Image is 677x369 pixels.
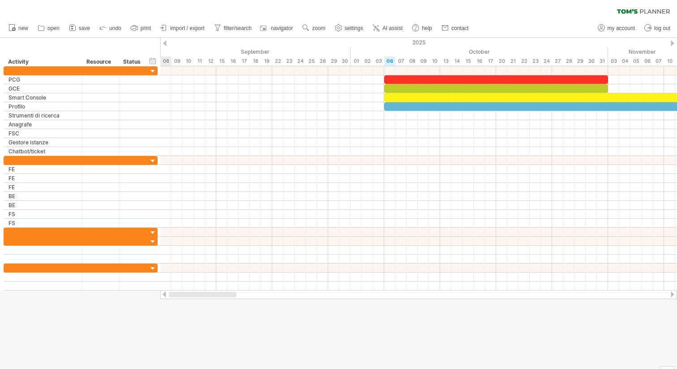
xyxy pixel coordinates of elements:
span: log out [654,25,670,31]
a: save [67,22,93,34]
span: contact [451,25,469,31]
div: Thursday, 6 November 2025 [642,56,653,66]
span: undo [109,25,121,31]
div: Monday, 6 October 2025 [384,56,395,66]
div: FE [9,165,77,174]
span: import / export [170,25,205,31]
div: Strumenti di ricerca [9,111,77,120]
div: Monday, 29 September 2025 [328,56,339,66]
span: filter/search [224,25,252,31]
div: Monday, 8 September 2025 [160,56,171,66]
a: AI assist [370,22,405,34]
div: Wednesday, 10 September 2025 [183,56,194,66]
div: BE [9,192,77,200]
a: navigator [259,22,296,34]
div: FE [9,174,77,182]
div: Wednesday, 5 November 2025 [630,56,642,66]
div: Tuesday, 7 October 2025 [395,56,407,66]
div: Thursday, 25 September 2025 [306,56,317,66]
div: BE [9,201,77,209]
span: open [47,25,60,31]
div: Thursday, 16 October 2025 [474,56,485,66]
div: Monday, 27 October 2025 [552,56,563,66]
span: help [422,25,432,31]
div: Wednesday, 1 October 2025 [351,56,362,66]
span: save [79,25,90,31]
div: Friday, 19 September 2025 [261,56,272,66]
span: zoom [312,25,325,31]
a: my account [596,22,638,34]
div: PCG [9,75,77,84]
div: FS [9,210,77,218]
a: filter/search [212,22,254,34]
div: Thursday, 11 September 2025 [194,56,205,66]
div: Monday, 20 October 2025 [496,56,507,66]
div: Thursday, 18 September 2025 [250,56,261,66]
div: Monday, 13 October 2025 [440,56,451,66]
div: Friday, 10 October 2025 [429,56,440,66]
div: Wednesday, 29 October 2025 [574,56,586,66]
span: navigator [271,25,293,31]
a: print [129,22,154,34]
a: undo [97,22,124,34]
div: Friday, 26 September 2025 [317,56,328,66]
div: Friday, 3 October 2025 [373,56,384,66]
div: Friday, 7 November 2025 [653,56,664,66]
div: Wednesday, 17 September 2025 [239,56,250,66]
div: Friday, 24 October 2025 [541,56,552,66]
div: Monday, 3 November 2025 [608,56,619,66]
div: Thursday, 23 October 2025 [530,56,541,66]
div: Tuesday, 4 November 2025 [619,56,630,66]
span: settings [345,25,363,31]
div: Wednesday, 8 October 2025 [407,56,418,66]
div: Wednesday, 15 October 2025 [463,56,474,66]
a: help [410,22,435,34]
div: GCE [9,84,77,93]
div: Monday, 15 September 2025 [216,56,227,66]
div: Friday, 31 October 2025 [597,56,608,66]
div: Monday, 10 November 2025 [664,56,675,66]
a: settings [333,22,366,34]
div: Wednesday, 24 September 2025 [295,56,306,66]
span: print [141,25,151,31]
div: Thursday, 9 October 2025 [418,56,429,66]
div: Tuesday, 9 September 2025 [171,56,183,66]
a: new [6,22,31,34]
div: Friday, 12 September 2025 [205,56,216,66]
div: Resource [86,57,114,66]
a: zoom [300,22,328,34]
div: Wednesday, 22 October 2025 [518,56,530,66]
a: import / export [158,22,207,34]
div: Tuesday, 28 October 2025 [563,56,574,66]
div: September 2025 [104,47,351,56]
div: Anagrafe [9,120,77,129]
div: October 2025 [351,47,608,56]
div: FE [9,183,77,191]
div: Smart Console [9,93,77,102]
div: Monday, 22 September 2025 [272,56,283,66]
div: Tuesday, 14 October 2025 [451,56,463,66]
div: Tuesday, 30 September 2025 [339,56,351,66]
a: open [35,22,62,34]
div: Status [123,57,143,66]
div: Tuesday, 21 October 2025 [507,56,518,66]
div: Gestore istanze [9,138,77,147]
div: Tuesday, 16 September 2025 [227,56,239,66]
div: Activity [8,57,77,66]
div: Show Legend [660,366,674,369]
div: Tuesday, 23 September 2025 [283,56,295,66]
div: Profilo [9,102,77,111]
a: log out [642,22,673,34]
a: contact [439,22,471,34]
div: FSC [9,129,77,138]
div: Chatbot/ticket [9,147,77,156]
span: new [18,25,28,31]
div: FS [9,219,77,227]
div: Thursday, 2 October 2025 [362,56,373,66]
span: AI assist [382,25,403,31]
div: Friday, 17 October 2025 [485,56,496,66]
span: my account [608,25,635,31]
div: Thursday, 30 October 2025 [586,56,597,66]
